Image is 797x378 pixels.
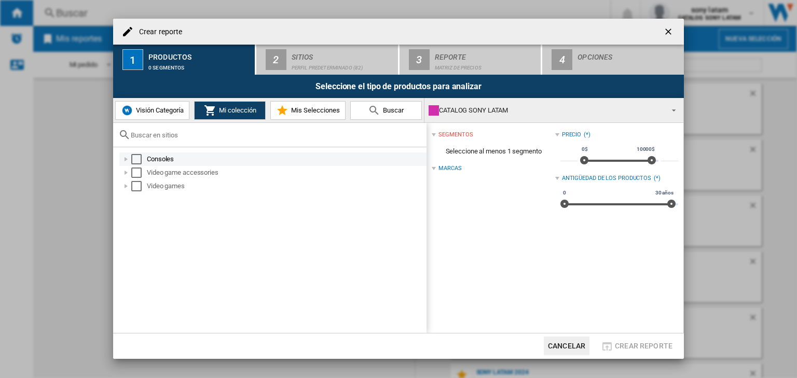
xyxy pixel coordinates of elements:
[562,131,581,139] div: Precio
[409,49,430,70] div: 3
[542,45,684,75] button: 4 Opciones
[438,131,473,139] div: segmentos
[122,49,143,70] div: 1
[288,106,340,114] span: Mis Selecciones
[659,21,680,42] button: getI18NText('BUTTONS.CLOSE_DIALOG')
[131,181,147,191] md-checkbox: Select
[133,106,184,114] span: Visión Categoría
[578,49,680,60] div: Opciones
[435,49,537,60] div: Reporte
[270,101,346,120] button: Mis Selecciones
[194,101,266,120] button: Mi colección
[561,189,568,197] span: 0
[131,167,147,178] md-checkbox: Select
[113,45,256,75] button: 1 Productos 0 segmentos
[635,145,656,153] span: 10000$
[148,49,251,60] div: Productos
[552,49,572,70] div: 4
[380,106,404,114] span: Buscar
[147,167,425,178] div: Video game accessories
[429,103,663,118] div: CATALOG SONY LATAM
[544,337,589,355] button: Cancelar
[432,142,555,161] span: Seleccione al menos 1 segmento
[131,154,147,164] md-checkbox: Select
[134,27,182,37] h4: Crear reporte
[256,45,399,75] button: 2 Sitios Perfil predeterminado (82)
[121,104,133,117] img: wiser-icon-blue.png
[115,101,189,120] button: Visión Categoría
[615,342,672,350] span: Crear reporte
[113,75,684,98] div: Seleccione el tipo de productos para analizar
[350,101,422,120] button: Buscar
[598,337,676,355] button: Crear reporte
[663,26,676,39] ng-md-icon: getI18NText('BUTTONS.CLOSE_DIALOG')
[266,49,286,70] div: 2
[131,131,421,139] input: Buscar en sitios
[216,106,256,114] span: Mi colección
[580,145,589,153] span: 0$
[147,181,425,191] div: Video games
[292,49,394,60] div: Sitios
[562,174,651,183] div: Antigüedad de los productos
[438,164,461,173] div: Marcas
[148,60,251,71] div: 0 segmentos
[654,189,675,197] span: 30 años
[147,154,425,164] div: Consoles
[435,60,537,71] div: Matriz de precios
[400,45,542,75] button: 3 Reporte Matriz de precios
[292,60,394,71] div: Perfil predeterminado (82)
